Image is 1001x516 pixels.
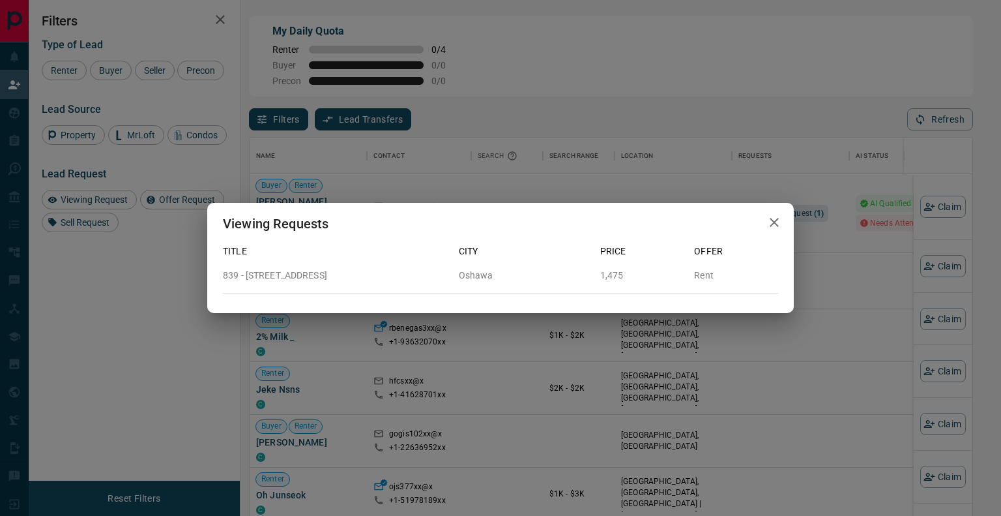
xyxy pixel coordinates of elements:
p: Rent [694,269,778,282]
h2: Viewing Requests [207,203,344,245]
p: Offer [694,245,778,258]
p: 839 - [STREET_ADDRESS] [223,269,448,282]
p: 1,475 [600,269,684,282]
p: Price [600,245,684,258]
p: Title [223,245,448,258]
p: City [459,245,590,258]
p: Oshawa [459,269,590,282]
